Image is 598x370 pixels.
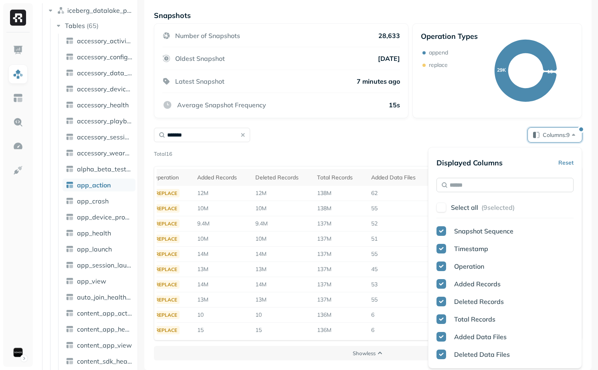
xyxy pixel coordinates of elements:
p: Show less [353,350,376,357]
span: Total Records [454,315,495,323]
p: append [429,49,448,56]
img: table [66,85,74,93]
div: replace [153,311,180,319]
a: content_app_view [63,339,135,352]
span: 10M [197,235,208,242]
button: Reset [558,155,574,170]
p: 28,633 [378,32,400,40]
div: Operation [153,173,189,182]
span: 10 [255,311,262,318]
span: app_health [77,229,111,237]
span: app_device_proximity [77,213,132,221]
div: replace [153,280,180,289]
span: 12M [197,189,208,197]
span: 13M [255,296,267,303]
span: accessory_health [77,101,129,109]
span: accessory_playback_time [77,117,132,125]
img: Assets [13,69,23,79]
img: table [66,69,74,77]
a: content_app_action [63,307,135,320]
p: 7 minutes ago [357,77,400,85]
div: Added Records [197,173,247,182]
span: content_app_health [77,325,132,333]
p: Latest Snapshot [175,77,224,85]
span: Operation [454,262,484,270]
span: 14M [255,250,267,257]
span: 62 [371,189,378,197]
a: accessory_data_gap_report [63,66,135,79]
span: 9.4M [197,220,210,227]
span: 14M [255,281,267,288]
span: 51 [371,235,378,242]
span: 55 [371,296,378,303]
img: Ryft [10,10,26,26]
a: app_health [63,227,135,239]
img: table [66,53,74,61]
span: 10 [197,311,204,318]
img: Query Explorer [13,117,23,127]
span: 55 [371,250,378,257]
p: Select all [451,203,478,211]
a: app_view [63,275,135,288]
span: Timestamp [454,245,488,253]
a: accessory_health [63,99,135,111]
span: 6 [371,311,374,318]
text: 16 [547,68,553,74]
button: iceberg_datalake_poc_db [46,4,135,17]
a: accessory_playback_time [63,115,135,127]
p: 15s [389,101,400,109]
p: [DATE] [378,54,400,62]
img: table [66,341,74,349]
span: 136M [317,311,331,318]
img: table [66,213,74,221]
span: accessory_config_report [77,53,132,61]
img: table [66,197,74,205]
a: content_app_health [63,323,135,336]
span: Deleted Records [454,298,504,306]
a: accessory_wear_detection [63,147,135,159]
img: table [66,261,74,269]
span: 14M [197,281,208,288]
img: table [66,357,74,365]
span: 10M [255,235,267,242]
button: Tables(65) [55,19,135,32]
span: Tables [65,22,85,30]
img: table [66,101,74,109]
span: 55 [371,205,378,212]
span: 138M [317,205,331,212]
img: Asset Explorer [13,93,23,103]
span: alpha_beta_test_ds [77,165,132,173]
img: table [66,309,74,317]
a: app_launch [63,243,135,255]
a: app_crash [63,195,135,207]
a: app_session_launch [63,259,135,271]
div: replace [153,235,180,243]
p: Displayed Columns [436,158,503,167]
span: 137M [317,296,331,303]
a: accessory_config_report [63,50,135,63]
span: Added Records [454,280,501,288]
span: app_crash [77,197,109,205]
img: Dashboard [13,45,23,55]
div: replace [153,296,180,304]
img: table [66,133,74,141]
img: Integrations [13,165,23,175]
span: Added Data Files [454,333,507,341]
img: table [66,117,74,125]
img: table [66,149,74,157]
span: content_sdk_health [77,357,132,365]
div: replace [153,265,180,273]
span: accessory_device_button [77,85,132,93]
span: 137M [317,220,331,227]
span: content_app_action [77,309,132,317]
img: table [66,293,74,301]
div: replace [153,326,180,334]
span: 138M [317,189,331,197]
span: 53 [371,281,378,288]
span: 13M [255,265,267,273]
span: 10M [197,205,208,212]
span: Deleted Data Files [454,350,510,358]
span: auto_join_health_event [77,293,132,301]
span: accessory_activity_report [77,37,132,45]
span: 9.4M [255,220,268,227]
